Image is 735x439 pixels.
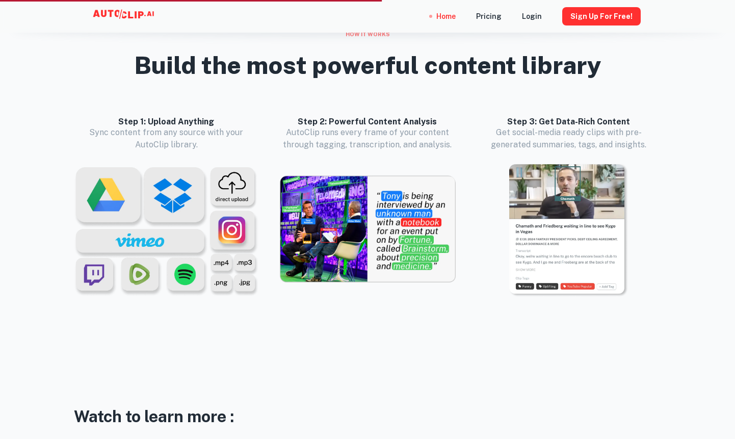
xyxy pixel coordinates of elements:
img: lightmode [74,167,259,297]
div: How it works [74,30,661,39]
h2: Build the most powerful content library [134,50,601,80]
p: Get social-media ready clips with pre-generated summaries, tags, and insights. [476,126,661,151]
button: Sign Up for free! [562,7,641,25]
p: Sync content from any source with your AutoClip library. [74,126,259,151]
h6: Step 1: Upload Anything [74,117,259,126]
h6: Step 2: Powerful Content Analysis [279,117,456,126]
h6: Step 3: Get Data-Rich Content [476,117,661,126]
h3: Watch to learn more : [74,404,661,429]
p: AutoClip runs every frame of your content through tagging, transcription, and analysis. [279,126,456,151]
img: lightmode [279,175,456,284]
img: lightmode [509,163,628,297]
